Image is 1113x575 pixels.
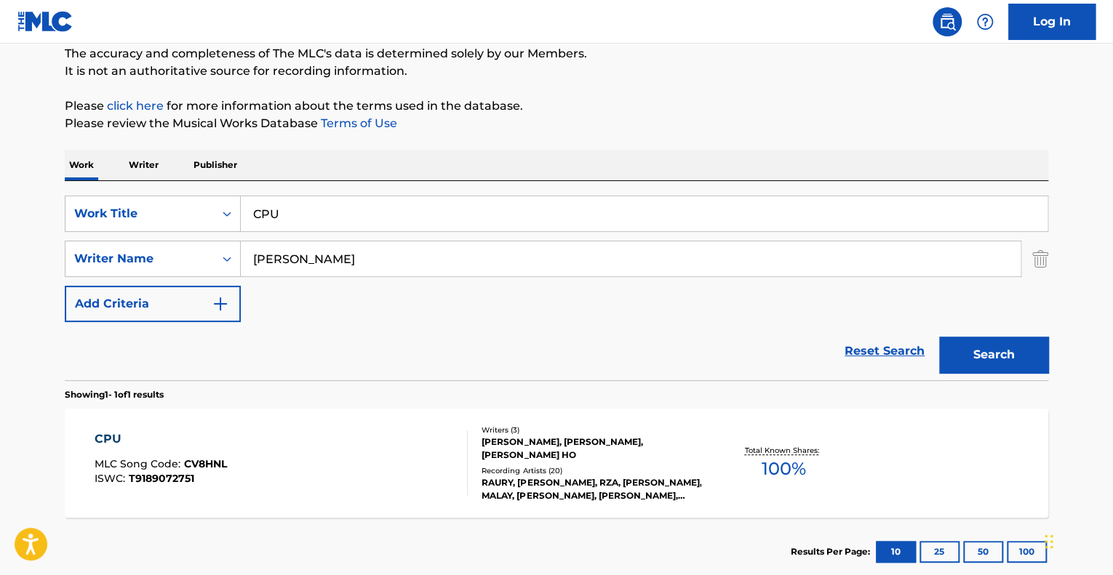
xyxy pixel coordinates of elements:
[939,337,1048,373] button: Search
[1045,520,1053,563] div: Drag
[791,545,874,558] p: Results Per Page:
[65,45,1048,63] p: The accuracy and completeness of The MLC's data is determined solely by our Members.
[95,472,129,485] span: ISWC :
[65,286,241,322] button: Add Criteria
[129,472,194,485] span: T9189072751
[1032,241,1048,277] img: Delete Criterion
[1008,4,1096,40] a: Log In
[65,115,1048,132] p: Please review the Musical Works Database
[65,409,1048,518] a: CPUMLC Song Code:CV8HNLISWC:T9189072751Writers (3)[PERSON_NAME], [PERSON_NAME], [PERSON_NAME] HOR...
[107,99,164,113] a: click here
[124,150,163,180] p: Writer
[74,250,205,268] div: Writer Name
[482,425,701,435] div: Writers ( 3 )
[1007,541,1047,563] button: 100
[74,205,205,222] div: Work Title
[933,7,962,36] a: Public Search
[970,7,1000,36] div: Help
[65,150,98,180] p: Work
[482,476,701,502] div: RAURY, [PERSON_NAME], RZA, [PERSON_NAME], MALAY, [PERSON_NAME], [PERSON_NAME], MALAY, MALAY, [PER...
[976,13,994,31] img: help
[212,295,229,313] img: 9d2ae6d4665cec9f34b9.svg
[65,63,1048,80] p: It is not an authoritative source for recording information.
[938,13,956,31] img: search
[65,196,1048,380] form: Search Form
[919,541,960,563] button: 25
[744,445,822,456] p: Total Known Shares:
[1040,505,1113,575] iframe: Chat Widget
[876,541,916,563] button: 10
[95,430,227,448] div: CPU
[761,456,805,482] span: 100 %
[189,150,242,180] p: Publisher
[318,116,397,130] a: Terms of Use
[95,457,184,470] span: MLC Song Code :
[65,97,1048,115] p: Please for more information about the terms used in the database.
[65,388,164,401] p: Showing 1 - 1 of 1 results
[837,335,932,367] a: Reset Search
[963,541,1003,563] button: 50
[482,435,701,462] div: [PERSON_NAME], [PERSON_NAME], [PERSON_NAME] HO
[482,465,701,476] div: Recording Artists ( 20 )
[17,11,73,32] img: MLC Logo
[184,457,227,470] span: CV8HNL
